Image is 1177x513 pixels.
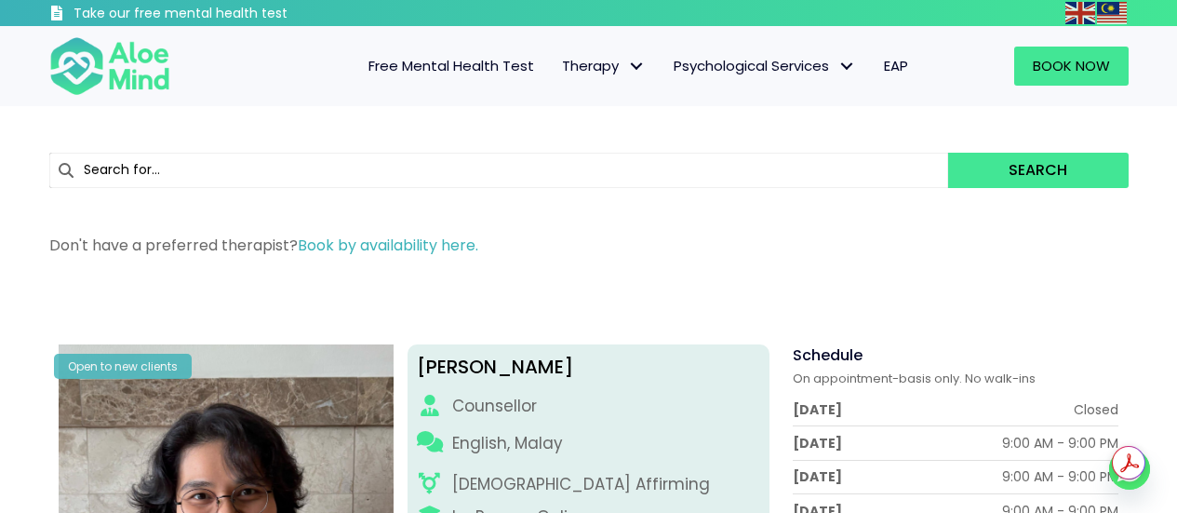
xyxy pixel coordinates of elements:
div: [DATE] [793,400,842,419]
span: Psychological Services: submenu [834,53,861,80]
div: Counsellor [452,395,537,418]
a: Free Mental Health Test [354,47,548,86]
div: [DATE] [793,467,842,486]
a: Book Now [1014,47,1129,86]
a: Malay [1097,2,1129,23]
div: Open to new clients [54,354,192,379]
div: [DEMOGRAPHIC_DATA] Affirming [452,473,710,496]
a: English [1065,2,1097,23]
span: Book Now [1033,56,1110,75]
span: EAP [884,56,908,75]
div: Closed [1074,400,1118,419]
button: Search [948,153,1128,188]
img: ms [1097,2,1127,24]
span: Therapy [562,56,646,75]
div: [DATE] [793,434,842,452]
span: Therapy: submenu [623,53,650,80]
img: Aloe mind Logo [49,35,170,97]
nav: Menu [194,47,922,86]
a: Book by availability here. [298,235,478,256]
a: Psychological ServicesPsychological Services: submenu [660,47,870,86]
div: 9:00 AM - 9:00 PM [1002,467,1118,486]
span: Free Mental Health Test [368,56,534,75]
p: Don't have a preferred therapist? [49,235,1129,256]
a: Whatsapp [1109,449,1150,490]
p: English, Malay [452,432,563,455]
div: [PERSON_NAME] [417,354,760,381]
span: Psychological Services [674,56,856,75]
span: Schedule [793,344,863,366]
input: Search for... [49,153,949,188]
h3: Take our free mental health test [74,5,387,23]
a: TherapyTherapy: submenu [548,47,660,86]
span: On appointment-basis only. No walk-ins [793,370,1036,387]
a: EAP [870,47,922,86]
div: 9:00 AM - 9:00 PM [1002,434,1118,452]
a: Take our free mental health test [49,5,387,26]
img: en [1065,2,1095,24]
